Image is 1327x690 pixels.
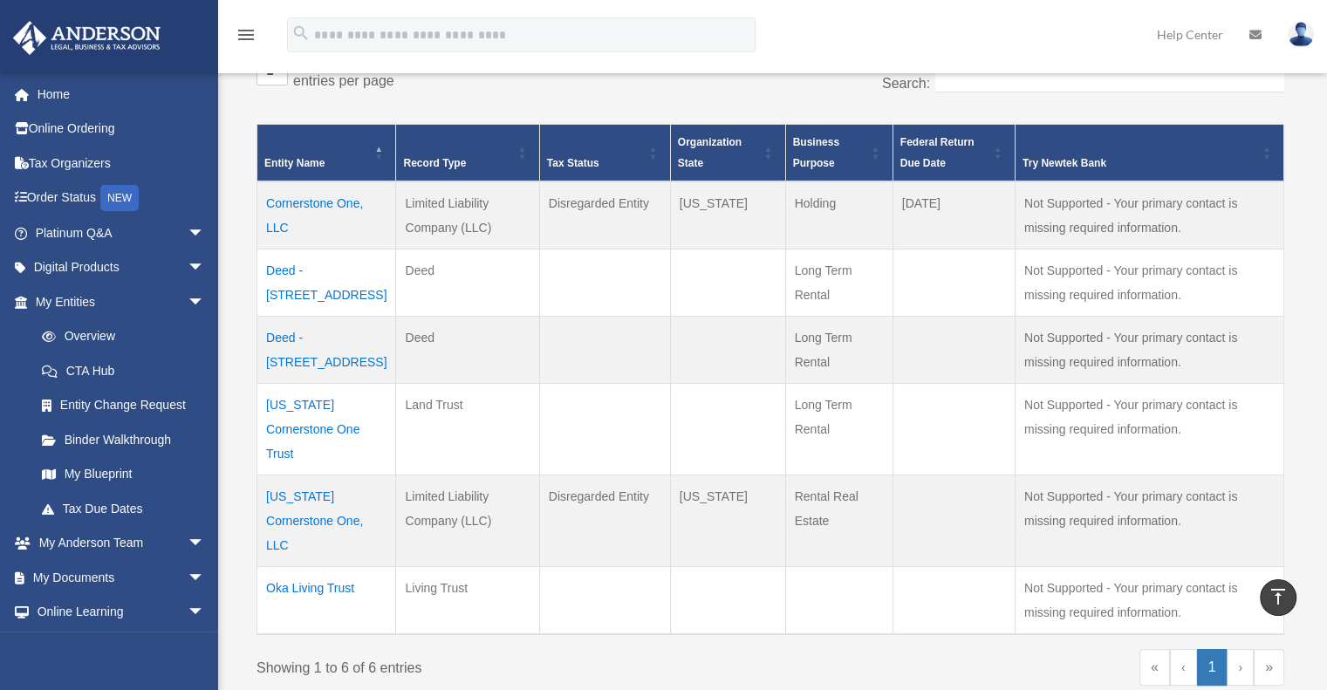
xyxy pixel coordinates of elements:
[24,353,222,388] a: CTA Hub
[12,250,231,285] a: Digital Productsarrow_drop_down
[236,31,257,45] a: menu
[188,215,222,251] span: arrow_drop_down
[785,181,893,249] td: Holding
[900,136,975,169] span: Federal Return Due Date
[1015,316,1283,383] td: Not Supported - Your primary contact is missing required information.
[257,566,396,634] td: Oka Living Trust
[1015,383,1283,475] td: Not Supported - Your primary contact is missing required information.
[670,181,785,249] td: [US_STATE]
[24,457,222,492] a: My Blueprint
[396,249,539,316] td: Deed
[1015,475,1283,566] td: Not Supported - Your primary contact is missing required information.
[188,284,222,320] span: arrow_drop_down
[257,649,757,680] div: Showing 1 to 6 of 6 entries
[12,560,231,595] a: My Documentsarrow_drop_down
[1015,249,1283,316] td: Not Supported - Your primary contact is missing required information.
[396,475,539,566] td: Limited Liability Company (LLC)
[785,383,893,475] td: Long Term Rental
[257,475,396,566] td: [US_STATE] Cornerstone One, LLC
[793,136,839,169] span: Business Purpose
[1015,124,1283,181] th: Try Newtek Bank : Activate to sort
[1260,579,1296,616] a: vertical_align_top
[403,157,466,169] span: Record Type
[12,112,231,147] a: Online Ordering
[785,316,893,383] td: Long Term Rental
[670,124,785,181] th: Organization State: Activate to sort
[12,526,231,561] a: My Anderson Teamarrow_drop_down
[539,124,670,181] th: Tax Status: Activate to sort
[547,157,599,169] span: Tax Status
[188,250,222,286] span: arrow_drop_down
[670,475,785,566] td: [US_STATE]
[396,566,539,634] td: Living Trust
[257,124,396,181] th: Entity Name: Activate to invert sorting
[24,491,222,526] a: Tax Due Dates
[12,215,231,250] a: Platinum Q&Aarrow_drop_down
[188,526,222,562] span: arrow_drop_down
[396,181,539,249] td: Limited Liability Company (LLC)
[257,316,396,383] td: Deed - [STREET_ADDRESS]
[188,629,222,665] span: arrow_drop_down
[12,629,231,664] a: Billingarrow_drop_down
[12,284,222,319] a: My Entitiesarrow_drop_down
[1139,649,1170,686] a: First
[12,595,231,630] a: Online Learningarrow_drop_down
[1015,566,1283,634] td: Not Supported - Your primary contact is missing required information.
[882,76,930,91] label: Search:
[236,24,257,45] i: menu
[291,24,311,43] i: search
[293,73,394,88] label: entries per page
[8,21,166,55] img: Anderson Advisors Platinum Portal
[785,249,893,316] td: Long Term Rental
[678,136,742,169] span: Organization State
[12,77,231,112] a: Home
[893,124,1015,181] th: Federal Return Due Date: Activate to sort
[785,124,893,181] th: Business Purpose: Activate to sort
[893,181,1015,249] td: [DATE]
[100,185,139,211] div: NEW
[539,475,670,566] td: Disregarded Entity
[785,475,893,566] td: Rental Real Estate
[396,316,539,383] td: Deed
[24,319,214,354] a: Overview
[396,124,539,181] th: Record Type: Activate to sort
[12,146,231,181] a: Tax Organizers
[257,383,396,475] td: [US_STATE] Cornerstone One Trust
[1268,586,1289,607] i: vertical_align_top
[1288,22,1314,47] img: User Pic
[396,383,539,475] td: Land Trust
[539,181,670,249] td: Disregarded Entity
[188,560,222,596] span: arrow_drop_down
[257,249,396,316] td: Deed - [STREET_ADDRESS]
[1023,153,1257,174] div: Try Newtek Bank
[12,181,231,216] a: Order StatusNEW
[188,595,222,631] span: arrow_drop_down
[257,181,396,249] td: Cornerstone One, LLC
[24,422,222,457] a: Binder Walkthrough
[24,388,222,423] a: Entity Change Request
[264,157,325,169] span: Entity Name
[1015,181,1283,249] td: Not Supported - Your primary contact is missing required information.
